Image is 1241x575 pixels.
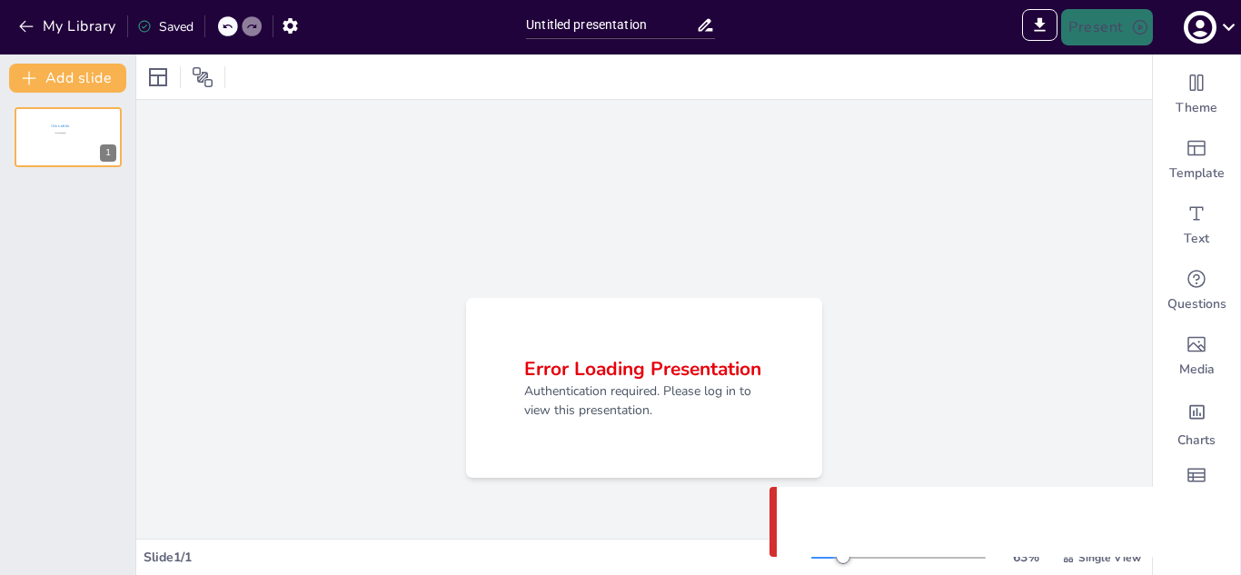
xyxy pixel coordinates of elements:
div: Add a table [1153,454,1240,520]
span: Template [1169,164,1225,183]
div: Saved [137,17,194,36]
span: Position [192,66,213,88]
h2: Error Loading Presentation [524,356,764,382]
span: Questions [1167,295,1226,313]
span: Click to add title [52,125,70,128]
p: Your request was made with invalid credentials. [828,511,1168,533]
span: Media [1179,361,1215,379]
div: 1 [100,144,116,162]
div: 1 [15,107,122,167]
div: Add ready made slides [1153,127,1240,193]
input: Insert title [526,12,696,38]
p: Authentication required. Please log in to view this presentation. [524,382,764,420]
div: Get real-time input from your audience [1153,258,1240,323]
button: My Library [14,12,124,41]
span: Click to add subtitle [55,133,65,134]
span: Export to PowerPoint [1022,9,1057,45]
button: Add slide [9,64,126,93]
span: Text [1184,230,1209,248]
div: Add charts and graphs [1153,389,1240,454]
span: Charts [1177,431,1216,450]
div: Add text boxes [1153,193,1240,258]
span: Theme [1176,99,1217,117]
div: Change the overall theme [1153,62,1240,127]
button: Present [1061,9,1152,45]
div: Layout [144,63,173,92]
div: Slide 1 / 1 [144,548,811,567]
div: Add images, graphics, shapes or video [1153,323,1240,389]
